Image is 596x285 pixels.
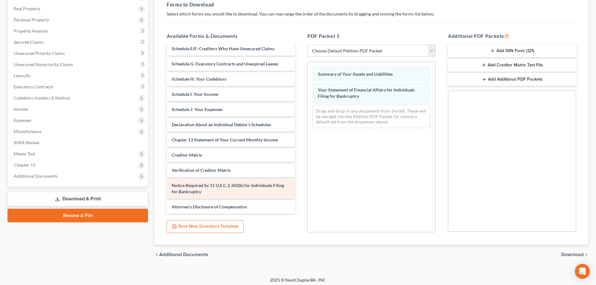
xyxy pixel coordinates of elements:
[167,11,576,17] p: Select which forms you would like to download. You can rearrange the order of the documents by dr...
[172,76,226,82] span: Schedule H: Your Codebtors
[14,17,49,22] span: Personal Property
[154,252,159,257] i: chevron_left
[14,162,35,167] span: Chapter 13
[172,107,223,112] span: Schedule J: Your Expenses
[172,167,231,173] span: Verification of Creditor Matrix
[9,137,148,148] a: SOFA Review
[561,252,589,257] button: Download chevron_right
[14,106,28,112] span: Income
[159,252,208,257] span: Additional Documents
[561,252,584,257] span: Download
[448,32,576,40] h5: Additional PDF Packets
[307,32,436,40] h5: PDF Packet 1
[172,61,278,66] span: Schedule G: Executory Contracts and Unexpired Leases
[318,71,393,77] span: Summary of Your Assets and Liabilities
[14,151,35,156] span: Means Test
[575,264,590,279] div: Open Intercom Messenger
[9,25,148,37] a: Property Analysis
[448,73,576,86] button: Add Additional PDF Packets
[313,105,430,128] div: Drag-and-drop in any documents from the left. These will be merged into the Petition PDF Packet. ...
[14,118,31,123] span: Expenses
[172,46,274,51] span: Schedule E/F: Creditors Who Have Unsecured Claims
[14,6,40,11] span: Real Property
[14,129,41,134] span: Miscellaneous
[167,220,244,233] button: Save New Download Template
[9,37,148,48] a: Secured Claims
[167,32,295,40] h5: Available Forms & Documents
[172,137,278,142] span: Chapter 13 Statement of Your Current Monthly Income
[14,84,53,89] span: Executory Contracts
[172,91,218,97] span: Schedule I: Your Income
[9,70,148,81] a: Lawsuits
[154,252,208,257] a: chevron_left Additional Documents
[14,95,70,100] span: Codebtors Insiders & Notices
[318,87,415,99] span: Your Statement of Financial Affairs for Individuals Filing for Bankruptcy
[172,152,202,158] span: Creditor Matrix
[14,51,65,56] span: Unsecured Priority Claims
[584,252,589,257] i: chevron_right
[14,173,57,179] span: Additional Documents
[14,39,43,45] span: Secured Claims
[167,1,576,8] h5: Forms to Download
[14,28,48,33] span: Property Analysis
[9,48,148,59] a: Unsecured Priority Claims
[172,183,284,194] span: Notice Required by 11 U.S.C. § 342(b) for Individuals Filing for Bankruptcy
[9,59,148,70] a: Unsecured Nonpriority Claims
[14,62,73,67] span: Unsecured Nonpriority Claims
[172,204,247,209] span: Attorney's Disclosure of Compensation
[14,73,30,78] span: Lawsuits
[448,45,576,58] button: Add SSN Form (121)
[7,192,148,206] a: Download & Print
[7,209,148,222] a: Review & File
[14,140,39,145] span: SOFA Review
[448,59,576,72] button: Add Creditor Matrix Text File
[9,81,148,92] a: Executory Contracts
[172,122,271,127] span: Declaration About an Individual Debtor's Schedules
